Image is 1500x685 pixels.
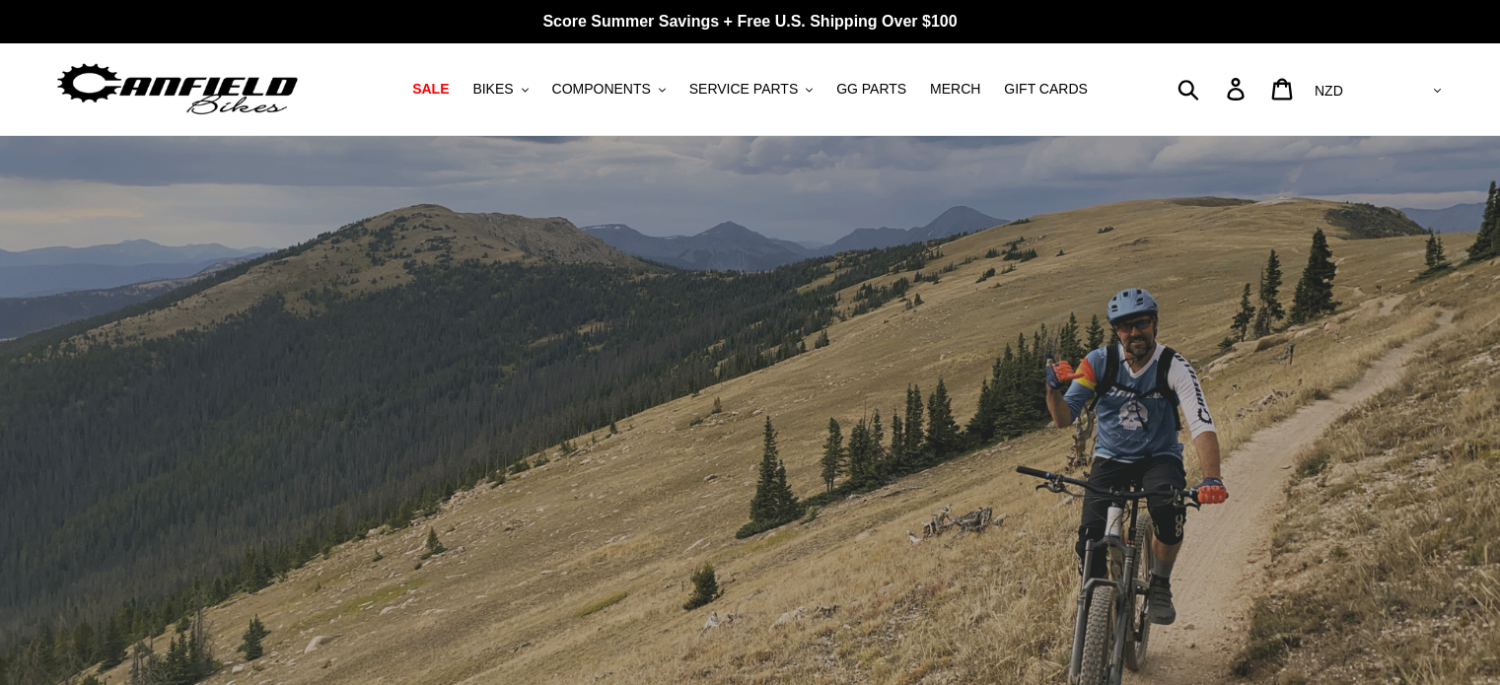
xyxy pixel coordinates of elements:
[412,81,449,98] span: SALE
[54,58,301,120] img: Canfield Bikes
[1004,81,1088,98] span: GIFT CARDS
[552,81,651,98] span: COMPONENTS
[689,81,798,98] span: SERVICE PARTS
[920,76,990,103] a: MERCH
[463,76,537,103] button: BIKES
[930,81,980,98] span: MERCH
[472,81,513,98] span: BIKES
[836,81,906,98] span: GG PARTS
[542,76,676,103] button: COMPONENTS
[1188,67,1239,110] input: Search
[826,76,916,103] a: GG PARTS
[402,76,459,103] a: SALE
[679,76,822,103] button: SERVICE PARTS
[994,76,1098,103] a: GIFT CARDS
